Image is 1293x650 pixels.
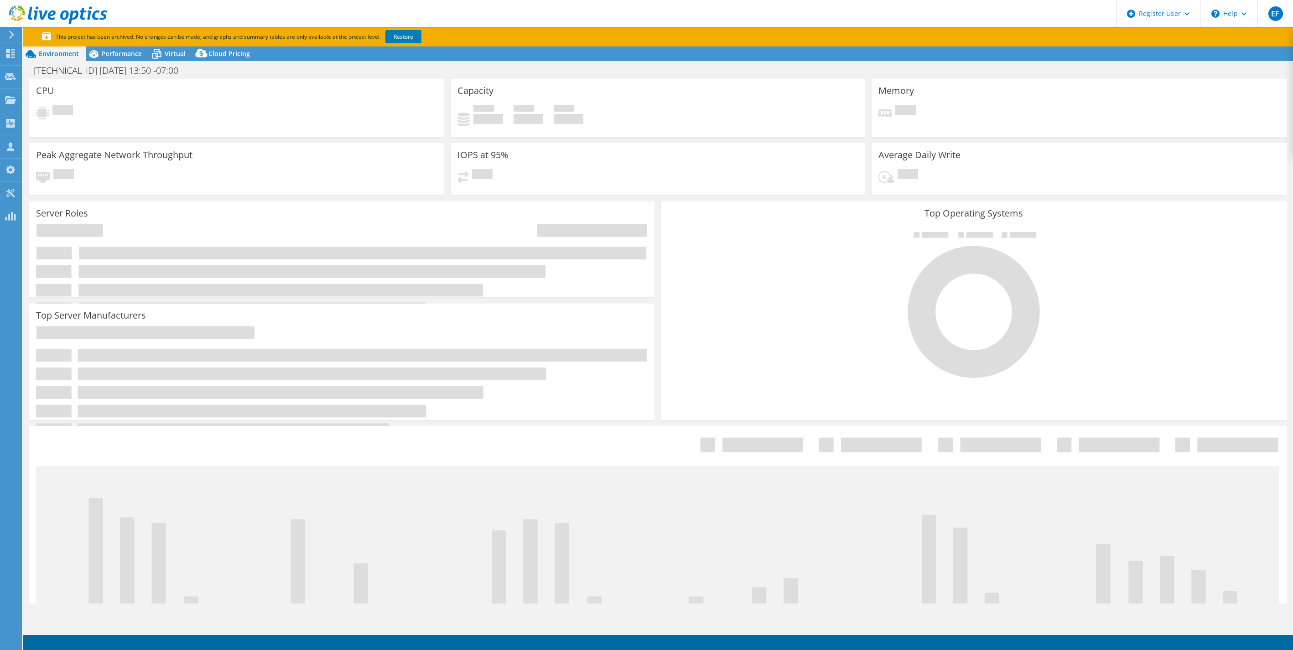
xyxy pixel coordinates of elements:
h3: Top Operating Systems [668,208,1279,218]
p: This project has been archived. No changes can be made, and graphs and summary tables are only av... [42,32,489,42]
span: EF [1268,6,1283,21]
span: Pending [52,105,73,117]
span: Total [554,105,574,114]
span: Cloud Pricing [208,49,250,58]
h1: [TECHNICAL_ID] [DATE] 13:50 -07:00 [30,66,192,76]
span: Environment [39,49,79,58]
h3: IOPS at 95% [457,150,509,160]
span: Virtual [165,49,186,58]
h3: Top Server Manufacturers [36,310,146,320]
span: Pending [53,169,74,181]
span: Pending [895,105,916,117]
h4: 0 GiB [554,114,583,124]
span: Used [473,105,494,114]
h4: 0 GiB [514,114,543,124]
h4: 0 GiB [473,114,503,124]
span: Pending [472,169,493,181]
h3: Memory [878,86,914,96]
span: Free [514,105,534,114]
svg: \n [1211,10,1220,18]
h3: Server Roles [36,208,88,218]
h3: CPU [36,86,54,96]
h3: Peak Aggregate Network Throughput [36,150,192,160]
span: Pending [898,169,918,181]
h3: Average Daily Write [878,150,961,160]
span: Performance [102,49,142,58]
a: Restore [385,30,421,43]
h3: Capacity [457,86,493,96]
